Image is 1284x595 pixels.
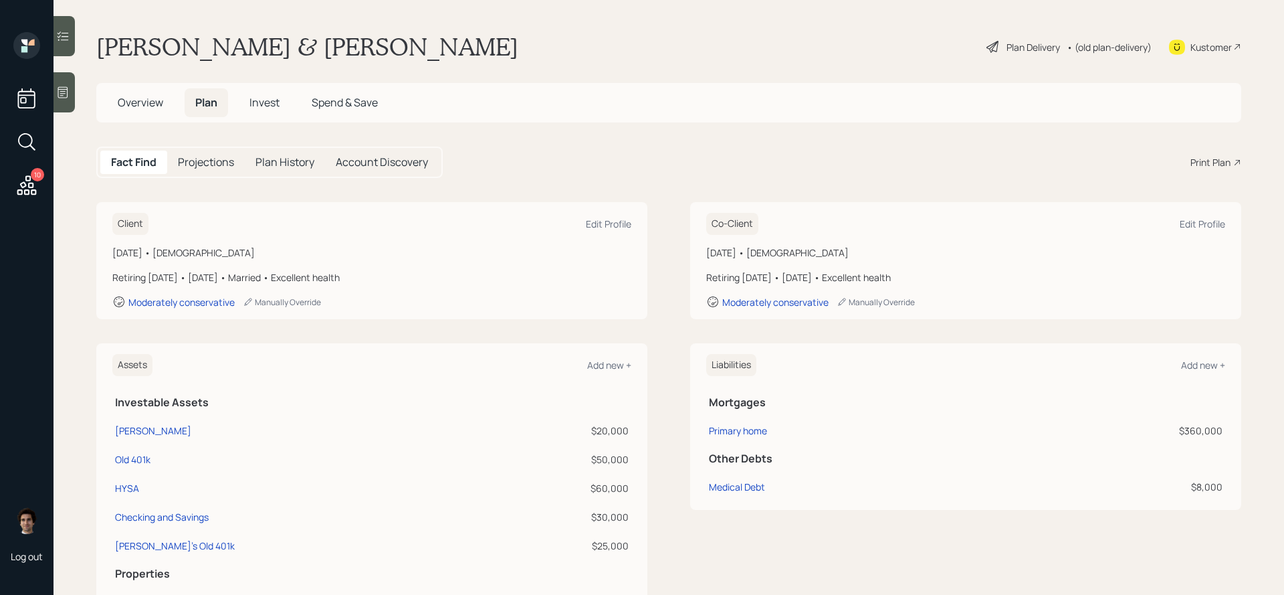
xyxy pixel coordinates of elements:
h5: Account Discovery [336,156,428,169]
div: Retiring [DATE] • [DATE] • Married • Excellent health [112,270,631,284]
span: Overview [118,95,163,110]
div: Moderately conservative [722,296,829,309]
div: Add new + [1181,359,1225,371]
h6: Client [112,213,148,235]
div: $30,000 [490,510,629,524]
div: $60,000 [490,481,629,495]
div: $25,000 [490,539,629,553]
div: Moderately conservative [128,296,235,309]
h5: Other Debts [709,452,1222,465]
div: Kustomer [1190,40,1232,54]
div: $20,000 [490,424,629,438]
div: Manually Override [837,296,915,308]
h6: Assets [112,354,152,376]
h5: Plan History [255,156,314,169]
div: Old 401k [115,452,150,466]
div: HYSA [115,481,139,495]
div: [PERSON_NAME]'s Old 401k [115,539,235,553]
h6: Co-Client [706,213,758,235]
div: 10 [31,168,44,181]
div: Primary home [709,424,767,438]
div: Manually Override [243,296,321,308]
h5: Properties [115,568,629,580]
div: Add new + [587,359,631,371]
span: Plan [195,95,217,110]
div: Plan Delivery [1006,40,1060,54]
div: $50,000 [490,452,629,466]
span: Spend & Save [312,95,378,110]
h1: [PERSON_NAME] & [PERSON_NAME] [96,32,518,62]
div: Edit Profile [1180,218,1225,230]
div: [DATE] • [DEMOGRAPHIC_DATA] [706,246,1225,260]
h5: Investable Assets [115,396,629,409]
div: [PERSON_NAME] [115,424,191,438]
span: Invest [249,95,280,110]
h5: Fact Find [111,156,156,169]
h5: Mortgages [709,396,1222,409]
div: Retiring [DATE] • [DATE] • Excellent health [706,270,1225,284]
div: Print Plan [1190,155,1230,169]
div: [DATE] • [DEMOGRAPHIC_DATA] [112,246,631,260]
img: harrison-schaefer-headshot-2.png [13,507,40,534]
div: Log out [11,550,43,563]
div: Medical Debt [709,480,765,494]
h6: Liabilities [706,354,756,376]
h5: Projections [178,156,234,169]
div: $360,000 [1002,424,1222,438]
div: • (old plan-delivery) [1067,40,1152,54]
div: Checking and Savings [115,510,209,524]
div: $8,000 [1002,480,1222,494]
div: Edit Profile [586,218,631,230]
